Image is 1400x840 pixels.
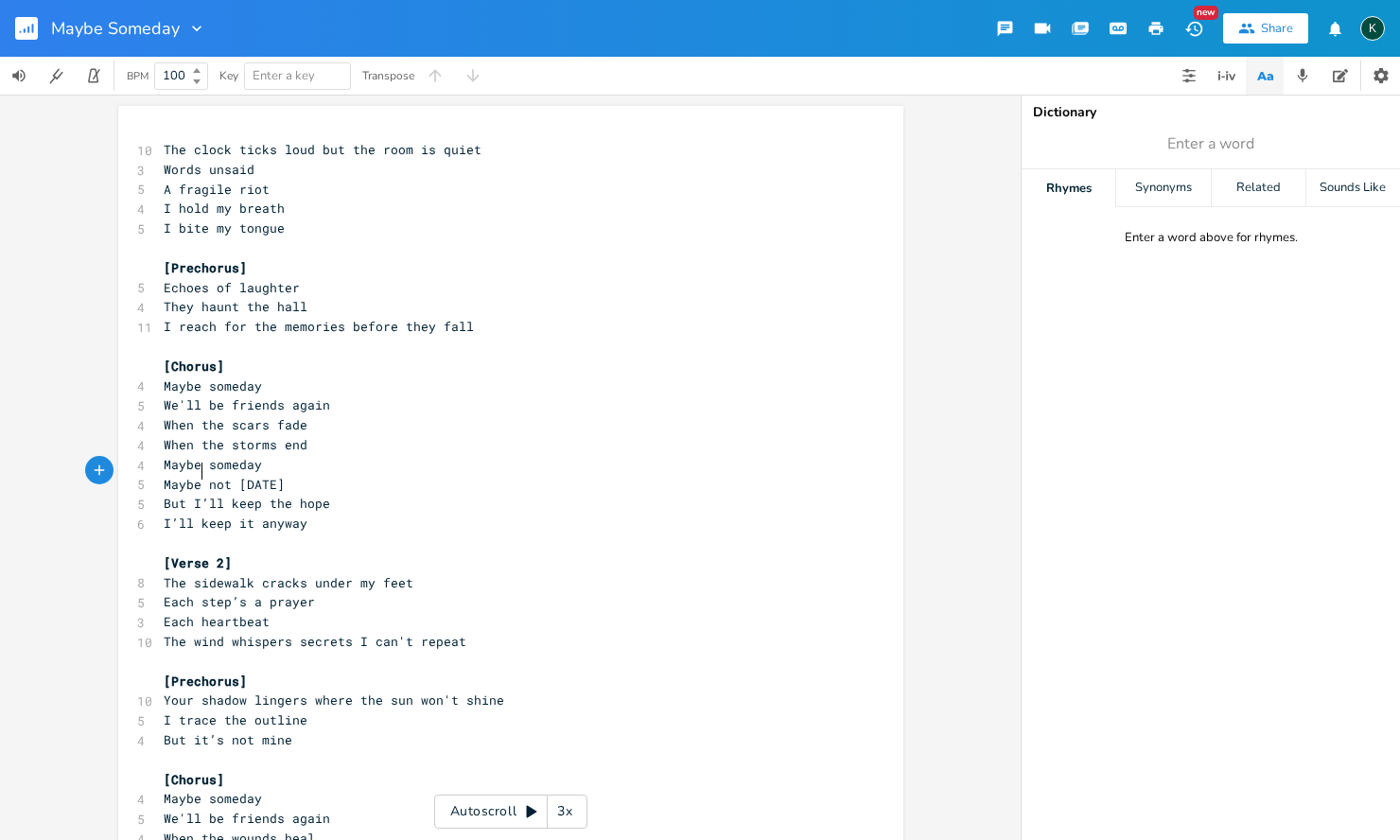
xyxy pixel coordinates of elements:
div: Sounds Like [1306,169,1400,207]
div: Autoscroll [434,795,587,829]
span: But I’ll keep the hope [164,495,330,512]
div: New [1194,6,1218,20]
div: Transpose [362,70,414,81]
span: But it’s not mine [164,731,292,748]
div: Dictionary [1033,106,1389,119]
span: [Verse 2] [164,554,232,571]
div: Related [1212,169,1305,207]
div: Koval [1360,16,1385,41]
span: The clock ticks loud but the room is quiet [164,141,481,158]
span: [Chorus] [164,358,224,375]
span: Maybe not [DATE] [164,476,285,493]
span: They haunt the hall [164,298,307,315]
span: Enter a key [253,67,315,84]
span: The wind whispers secrets I can't repeat [164,633,466,650]
div: BPM [127,71,149,81]
span: The sidewalk cracks under my feet [164,574,413,591]
span: [Chorus] [164,771,224,788]
button: Share [1223,13,1308,44]
button: New [1175,11,1213,45]
span: [Prechorus] [164,673,247,690]
span: Enter a word [1167,133,1254,155]
span: Maybe someday [164,377,262,394]
span: I bite my tongue [164,219,285,236]
span: I’ll keep it anyway [164,515,307,532]
span: Maybe Someday [51,20,180,37]
div: Enter a word above for rhymes. [1125,230,1298,246]
div: Synonyms [1116,169,1210,207]
span: We'll be friends again [164,396,330,413]
span: I reach for the memories before they fall [164,318,474,335]
button: K [1360,7,1385,50]
span: Maybe someday [164,790,262,807]
span: Each step’s a prayer [164,593,315,610]
span: When the storms end [164,436,307,453]
span: A fragile riot [164,181,270,198]
span: When the scars fade [164,416,307,433]
span: [Prechorus] [164,259,247,276]
span: Each heartbeat [164,613,270,630]
span: We'll be friends again [164,810,330,827]
span: Your shadow lingers where the sun won't shine [164,691,504,709]
span: Echoes of laughter [164,279,300,296]
div: Rhymes [1022,169,1115,207]
span: Maybe someday [164,456,262,473]
div: 3x [548,795,582,829]
div: Share [1261,20,1293,37]
span: I trace the outline [164,711,307,728]
span: Words unsaid [164,161,254,178]
span: I hold my breath [164,200,285,217]
div: Key [219,70,238,81]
